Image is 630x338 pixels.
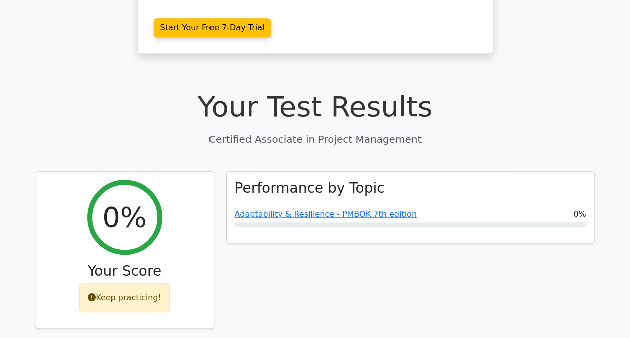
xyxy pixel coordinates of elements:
[44,263,205,280] h3: Your Score
[36,132,595,147] p: Certified Associate in Project Management
[79,283,170,312] div: Keep practicing!
[154,18,271,37] a: Start Your Free 7-Day Trial
[235,180,385,197] h3: Performance by Topic
[235,209,417,219] a: Adaptability & Resilience - PMBOK 7th edition
[102,200,147,234] h2: 0%
[573,208,586,220] span: 0%
[36,90,595,123] h1: Your Test Results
